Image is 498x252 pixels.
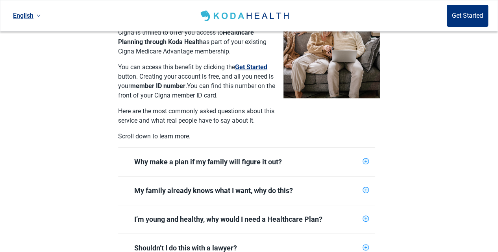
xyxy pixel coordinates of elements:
[118,148,375,176] div: Why make a plan if my family will figure it out?
[134,186,359,195] div: My family already knows what I want, why do this?
[134,215,359,224] div: I’m young and healthy, why would I need a Healthcare Plan?
[283,7,380,98] img: Couple planning their healthcare together
[363,187,369,193] span: plus-circle
[134,157,359,167] div: Why make a plan if my family will figure it out?
[447,5,488,27] button: Get Started
[363,215,369,222] span: plus-circle
[130,82,185,90] strong: member ID number
[235,63,267,72] button: Get Started
[118,29,223,36] span: Cigna is thrilled to offer you access to
[10,9,44,22] a: Current language: English
[118,63,276,100] p: You can access this benefit by clicking the button. Creating your account is free, and all you ne...
[363,244,369,250] span: plus-circle
[118,205,375,234] div: I’m young and healthy, why would I need a Healthcare Plan?
[37,14,41,18] span: down
[199,9,292,22] img: Koda Health
[118,107,276,125] p: Here are the most commonly asked questions about this service and what real people have to say ab...
[363,158,369,164] span: plus-circle
[118,132,276,141] p: Scroll down to learn more.
[118,177,375,205] div: My family already knows what I want, why do this?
